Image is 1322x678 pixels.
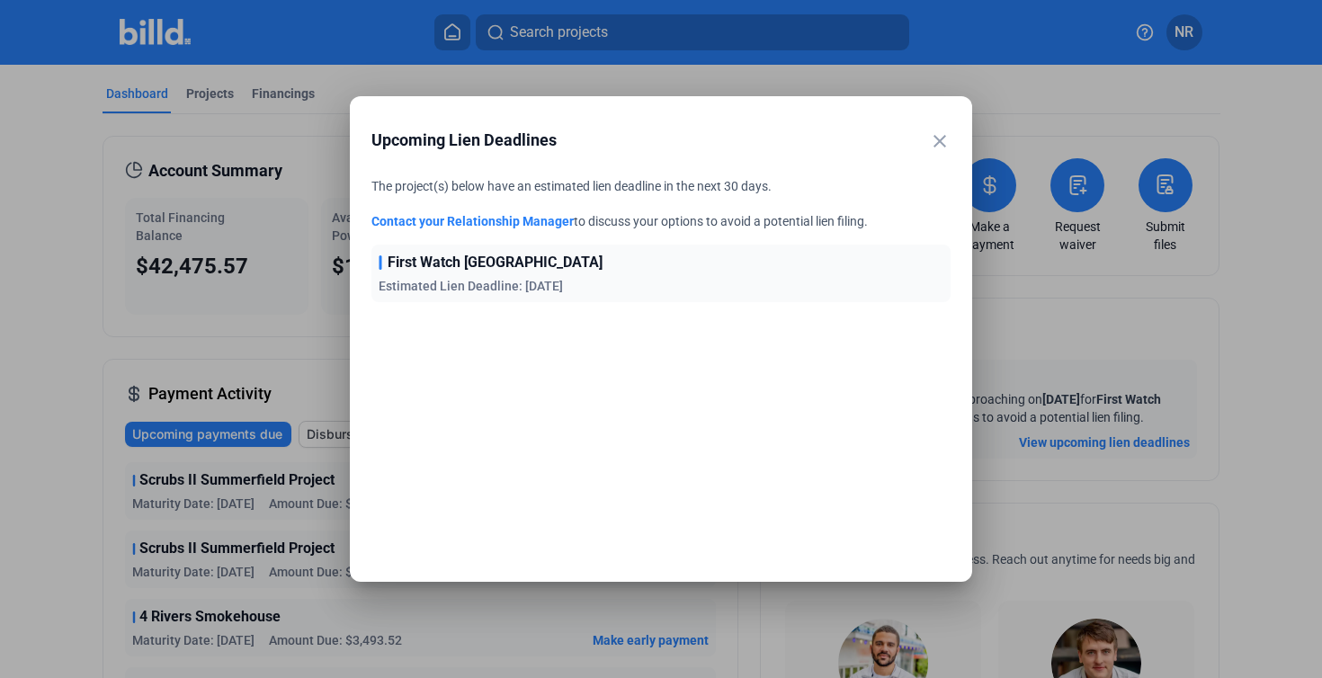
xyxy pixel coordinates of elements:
[371,214,574,228] a: Contact your Relationship Manager
[379,279,563,293] span: Estimated Lien Deadline: [DATE]
[388,252,603,273] span: First Watch [GEOGRAPHIC_DATA]
[929,130,951,152] mat-icon: close
[371,128,906,153] span: Upcoming Lien Deadlines
[371,179,772,193] span: The project(s) below have an estimated lien deadline in the next 30 days.
[574,214,868,228] span: to discuss your options to avoid a potential lien filing.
